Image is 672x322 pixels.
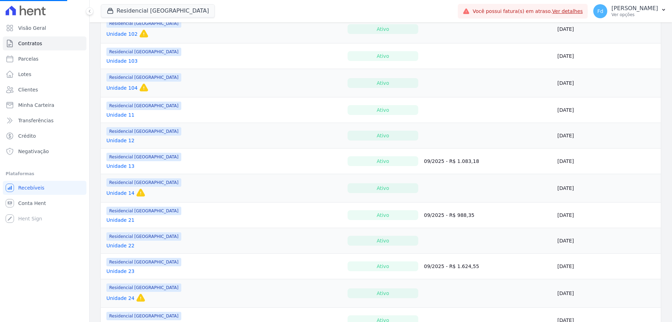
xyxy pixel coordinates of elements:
td: [DATE] [554,203,661,228]
td: [DATE] [554,228,661,254]
span: Clientes [18,86,38,93]
span: Residencial [GEOGRAPHIC_DATA] [106,153,181,161]
a: Unidade 13 [106,163,134,170]
span: Visão Geral [18,25,46,32]
td: [DATE] [554,97,661,123]
a: Contratos [3,36,86,50]
td: [DATE] [554,149,661,174]
button: Residencial [GEOGRAPHIC_DATA] [101,4,215,18]
a: Parcelas [3,52,86,66]
p: [PERSON_NAME] [611,5,658,12]
div: Ativo [348,105,419,115]
span: Residencial [GEOGRAPHIC_DATA] [106,178,181,187]
span: Residencial [GEOGRAPHIC_DATA] [106,207,181,215]
span: Residencial [GEOGRAPHIC_DATA] [106,73,181,82]
a: Unidade 103 [106,57,138,64]
a: Lotes [3,67,86,81]
span: Você possui fatura(s) em atraso. [472,8,583,15]
span: Lotes [18,71,31,78]
td: [DATE] [554,123,661,149]
a: Unidade 22 [106,242,134,249]
td: [DATE] [554,174,661,203]
span: Crédito [18,132,36,139]
a: Minha Carteira [3,98,86,112]
a: Unidade 104 [106,84,138,91]
span: Transferências [18,117,54,124]
a: Unidade 102 [106,30,138,37]
span: Recebíveis [18,184,44,191]
a: 09/2025 - R$ 1.624,55 [424,263,479,269]
td: [DATE] [554,254,661,279]
a: Unidade 14 [106,190,134,197]
div: Ativo [348,236,419,246]
div: Ativo [348,156,419,166]
span: Minha Carteira [18,102,54,109]
a: Negativação [3,144,86,158]
div: Ativo [348,24,419,34]
div: Ativo [348,183,419,193]
a: Unidade 12 [106,137,134,144]
span: Residencial [GEOGRAPHIC_DATA] [106,19,181,28]
div: Ativo [348,51,419,61]
a: Unidade 21 [106,217,134,224]
span: Residencial [GEOGRAPHIC_DATA] [106,258,181,266]
a: 09/2025 - R$ 1.083,18 [424,158,479,164]
div: Ativo [348,261,419,271]
span: Parcelas [18,55,38,62]
div: Ativo [348,288,419,298]
a: Visão Geral [3,21,86,35]
span: Residencial [GEOGRAPHIC_DATA] [106,232,181,241]
a: Crédito [3,129,86,143]
a: Ver detalhes [552,8,583,14]
a: Unidade 11 [106,111,134,118]
a: Recebíveis [3,181,86,195]
a: Conta Hent [3,196,86,210]
td: [DATE] [554,279,661,308]
span: Fd [597,9,603,14]
span: Contratos [18,40,42,47]
div: Ativo [348,131,419,141]
td: [DATE] [554,69,661,97]
button: Fd [PERSON_NAME] Ver opções [588,1,672,21]
td: [DATE] [554,43,661,69]
a: Clientes [3,83,86,97]
span: Residencial [GEOGRAPHIC_DATA] [106,312,181,320]
p: Ver opções [611,12,658,18]
span: Negativação [18,148,49,155]
a: 09/2025 - R$ 988,35 [424,212,474,218]
div: Ativo [348,78,419,88]
td: [DATE] [554,15,661,43]
div: Plataformas [6,170,84,178]
div: Ativo [348,210,419,220]
a: Unidade 23 [106,268,134,275]
a: Transferências [3,114,86,128]
span: Residencial [GEOGRAPHIC_DATA] [106,102,181,110]
span: Residencial [GEOGRAPHIC_DATA] [106,48,181,56]
span: Conta Hent [18,200,46,207]
span: Residencial [GEOGRAPHIC_DATA] [106,283,181,292]
a: Unidade 24 [106,295,134,302]
span: Residencial [GEOGRAPHIC_DATA] [106,127,181,136]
